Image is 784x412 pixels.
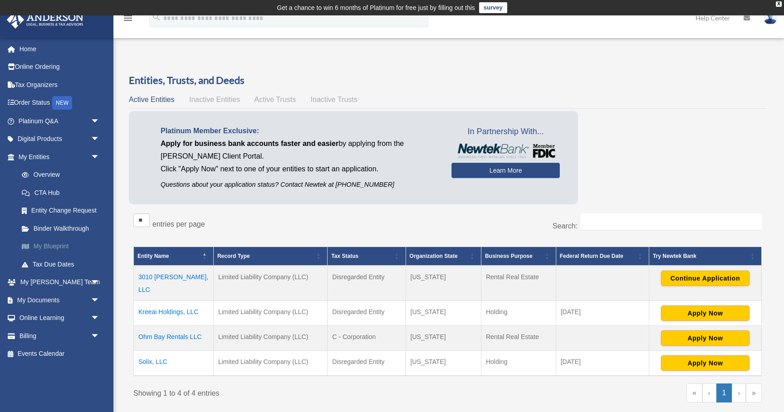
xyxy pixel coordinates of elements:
[686,383,702,402] a: First
[481,326,556,351] td: Rental Real Estate
[161,163,438,175] p: Click "Apply Now" next to one of your entities to start an application.
[13,202,113,220] a: Entity Change Request
[152,12,162,22] i: search
[661,305,750,321] button: Apply Now
[255,96,296,103] span: Active Trusts
[451,125,560,139] span: In Partnership With...
[481,247,556,266] th: Business Purpose: Activate to sort
[91,130,109,149] span: arrow_drop_down
[479,2,507,13] a: survey
[6,291,113,309] a: My Documentsarrow_drop_down
[556,301,649,326] td: [DATE]
[6,112,113,130] a: Platinum Q&Aarrow_drop_down
[213,247,327,266] th: Record Type: Activate to sort
[217,253,250,259] span: Record Type
[91,309,109,328] span: arrow_drop_down
[456,144,555,158] img: NewtekBankLogoSM.png
[661,330,750,346] button: Apply Now
[134,266,214,301] td: 3010 [PERSON_NAME], LLC
[649,247,761,266] th: Try Newtek Bank : Activate to sort
[6,309,113,327] a: Online Learningarrow_drop_down
[134,326,214,351] td: Ohm Bay Rentals LLC
[91,112,109,131] span: arrow_drop_down
[91,327,109,345] span: arrow_drop_down
[6,40,113,58] a: Home
[311,96,358,103] span: Inactive Trusts
[213,266,327,301] td: Limited Liability Company (LLC)
[485,253,533,259] span: Business Purpose
[451,163,560,178] a: Learn More
[556,247,649,266] th: Federal Return Due Date: Activate to sort
[331,253,358,259] span: Tax Status
[13,238,113,256] a: My Blueprint
[328,247,406,266] th: Tax Status: Activate to sort
[213,301,327,326] td: Limited Liability Company (LLC)
[13,219,113,238] a: Binder Walkthrough
[6,94,113,112] a: Order StatusNEW
[776,1,782,7] div: close
[406,351,481,376] td: [US_STATE]
[122,16,133,24] a: menu
[91,291,109,310] span: arrow_drop_down
[6,76,113,94] a: Tax Organizers
[653,251,748,262] div: Try Newtek Bank
[134,301,214,326] td: Kreeai Holdings, LLC
[6,130,113,148] a: Digital Productsarrow_drop_down
[134,351,214,376] td: Solix, LLC
[328,351,406,376] td: Disregarded Entity
[152,220,205,228] label: entries per page
[91,273,109,292] span: arrow_drop_down
[481,351,556,376] td: Holding
[406,301,481,326] td: [US_STATE]
[661,271,750,286] button: Continue Application
[6,58,113,76] a: Online Ordering
[556,351,649,376] td: [DATE]
[406,247,481,266] th: Organization State: Activate to sort
[328,266,406,301] td: Disregarded Entity
[560,253,623,259] span: Federal Return Due Date
[277,2,475,13] div: Get a chance to win 6 months of Platinum for free just by filling out this
[6,327,113,345] a: Billingarrow_drop_down
[134,247,214,266] th: Entity Name: Activate to invert sorting
[213,326,327,351] td: Limited Liability Company (LLC)
[6,273,113,291] a: My [PERSON_NAME] Teamarrow_drop_down
[13,184,113,202] a: CTA Hub
[52,96,72,110] div: NEW
[410,253,458,259] span: Organization State
[137,253,169,259] span: Entity Name
[213,351,327,376] td: Limited Liability Company (LLC)
[661,355,750,371] button: Apply Now
[189,96,240,103] span: Inactive Entities
[553,222,578,230] label: Search:
[133,383,441,400] div: Showing 1 to 4 of 4 entries
[161,137,438,163] p: by applying from the [PERSON_NAME] Client Portal.
[91,148,109,166] span: arrow_drop_down
[161,140,338,147] span: Apply for business bank accounts faster and easier
[161,125,438,137] p: Platinum Member Exclusive:
[129,73,766,87] h3: Entities, Trusts, and Deeds
[122,13,133,24] i: menu
[13,166,109,184] a: Overview
[6,345,113,363] a: Events Calendar
[406,326,481,351] td: [US_STATE]
[4,11,86,29] img: Anderson Advisors Platinum Portal
[129,96,174,103] span: Active Entities
[328,326,406,351] td: C - Corporation
[481,266,556,301] td: Rental Real Estate
[13,255,113,273] a: Tax Due Dates
[406,266,481,301] td: [US_STATE]
[764,11,777,24] img: User Pic
[481,301,556,326] td: Holding
[6,148,113,166] a: My Entitiesarrow_drop_down
[328,301,406,326] td: Disregarded Entity
[161,179,438,190] p: Questions about your application status? Contact Newtek at [PHONE_NUMBER]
